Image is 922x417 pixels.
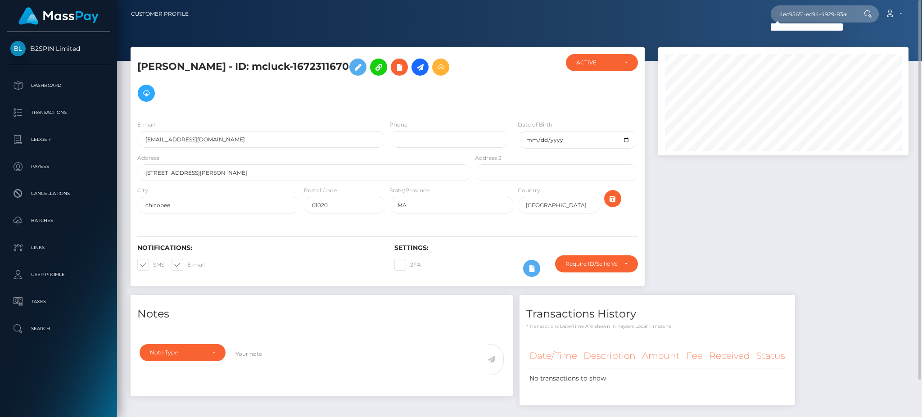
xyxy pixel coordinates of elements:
p: * Transactions date/time are shown in payee's local timezone [526,323,788,330]
p: Taxes [10,295,107,308]
button: Require ID/Selfie Verification [555,255,638,272]
a: Batches [7,209,110,232]
button: Note Type [140,344,226,361]
th: Received [706,344,753,368]
h6: Notifications: [137,244,381,252]
h4: Notes [137,306,506,322]
label: 2FA [394,259,421,271]
a: User Profile [7,263,110,286]
p: Search [10,322,107,335]
div: Note Type [150,349,205,356]
h4: Transactions History [526,306,788,322]
td: No transactions to show [526,368,788,389]
div: ACTIVE [576,59,617,66]
h6: Settings: [394,244,638,252]
p: Transactions [10,106,107,119]
p: Ledger [10,133,107,146]
a: Links [7,236,110,259]
label: E-mail [137,121,155,129]
a: Cancellations [7,182,110,205]
p: User Profile [10,268,107,281]
p: Payees [10,160,107,173]
img: B2SPIN Limited [10,41,26,56]
label: Postal Code [304,186,337,195]
th: Amount [639,344,683,368]
label: Date of Birth [518,121,552,129]
p: Batches [10,214,107,227]
span: B2SPIN Limited [7,45,110,53]
p: Dashboard [10,79,107,92]
label: Country [518,186,540,195]
label: Address 2 [475,154,502,162]
label: City [137,186,148,195]
a: Dashboard [7,74,110,97]
th: Description [580,344,639,368]
a: Ledger [7,128,110,151]
th: Status [753,344,788,368]
div: Require ID/Selfie Verification [565,260,617,267]
label: Phone [389,121,407,129]
button: ACTIVE [566,54,638,71]
a: Taxes [7,290,110,313]
a: Payees [7,155,110,178]
p: Cancellations [10,187,107,200]
p: Links [10,241,107,254]
a: Customer Profile [131,5,189,23]
label: State/Province [389,186,429,195]
th: Date/Time [526,344,580,368]
label: Address [137,154,159,162]
th: Fee [683,344,706,368]
input: Search... [771,5,855,23]
a: Search [7,317,110,340]
a: Transactions [7,101,110,124]
label: SMS [137,259,164,271]
h5: [PERSON_NAME] - ID: mcluck-1672311670 [137,54,466,106]
a: Initiate Payout [411,59,429,76]
label: E-mail [172,259,205,271]
img: MassPay Logo [18,7,99,25]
